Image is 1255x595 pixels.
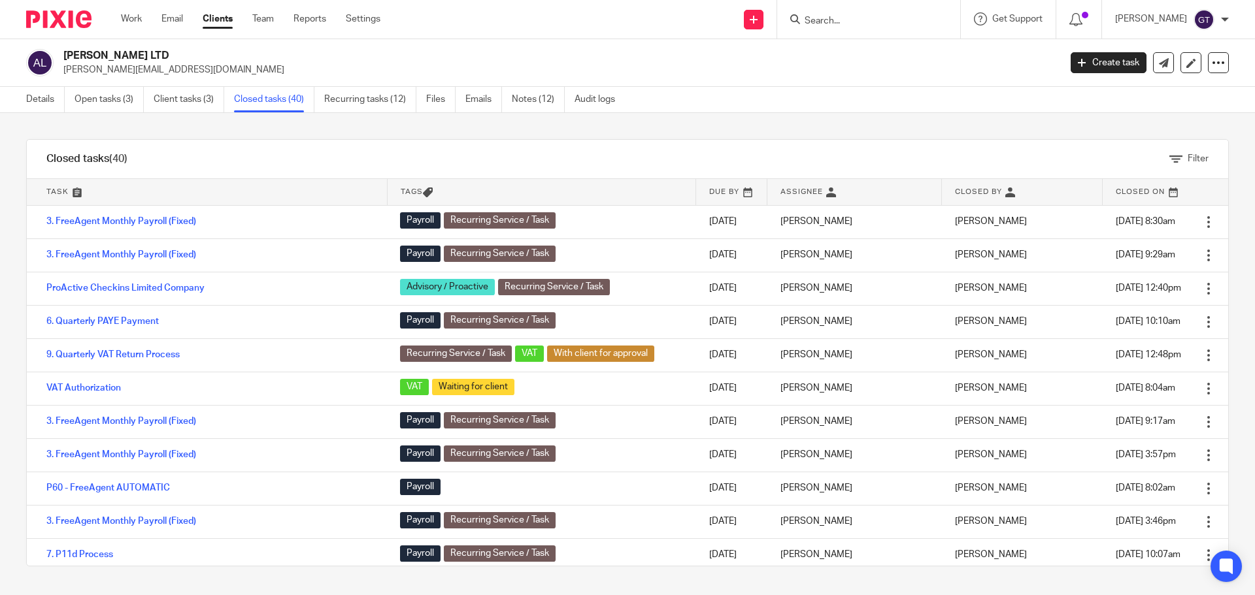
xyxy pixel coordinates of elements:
[955,383,1027,393] span: [PERSON_NAME]
[512,87,565,112] a: Notes (12)
[444,545,556,562] span: Recurring Service / Task
[400,479,441,495] span: Payroll
[1116,550,1180,559] span: [DATE] 10:07am
[1116,283,1181,293] span: [DATE] 12:40pm
[46,417,196,426] a: 3. FreeAgent Monthly Payroll (Fixed)
[1116,450,1176,459] span: [DATE] 3:57pm
[63,63,1051,76] p: [PERSON_NAME][EMAIL_ADDRESS][DOMAIN_NAME]
[955,550,1027,559] span: [PERSON_NAME]
[767,538,942,571] td: [PERSON_NAME]
[696,438,767,472] td: [DATE]
[26,49,54,76] img: svg%3E
[575,87,625,112] a: Audit logs
[696,405,767,438] td: [DATE]
[767,272,942,305] td: [PERSON_NAME]
[1194,9,1214,30] img: svg%3E
[955,417,1027,426] span: [PERSON_NAME]
[46,317,159,326] a: 6. Quarterly PAYE Payment
[400,379,429,395] span: VAT
[46,517,196,526] a: 3. FreeAgent Monthly Payroll (Fixed)
[26,87,65,112] a: Details
[400,212,441,229] span: Payroll
[767,238,942,272] td: [PERSON_NAME]
[346,12,380,25] a: Settings
[444,512,556,528] span: Recurring Service / Task
[767,205,942,238] td: [PERSON_NAME]
[515,346,544,362] span: VAT
[46,283,205,293] a: ProActive Checkins Limited Company
[400,312,441,329] span: Payroll
[696,505,767,538] td: [DATE]
[767,505,942,538] td: [PERSON_NAME]
[547,346,654,362] span: With client for approval
[293,12,326,25] a: Reports
[1116,483,1175,492] span: [DATE] 8:02am
[75,87,144,112] a: Open tasks (3)
[955,250,1027,259] span: [PERSON_NAME]
[498,279,610,295] span: Recurring Service / Task
[46,383,121,393] a: VAT Authorization
[400,445,441,462] span: Payroll
[46,350,180,359] a: 9. Quarterly VAT Return Process
[161,12,183,25] a: Email
[26,10,92,28] img: Pixie
[1115,12,1187,25] p: [PERSON_NAME]
[400,512,441,528] span: Payroll
[234,87,314,112] a: Closed tasks (40)
[400,279,495,295] span: Advisory / Proactive
[1116,417,1175,426] span: [DATE] 9:17am
[426,87,456,112] a: Files
[444,212,556,229] span: Recurring Service / Task
[696,238,767,272] td: [DATE]
[803,16,921,27] input: Search
[992,14,1043,24] span: Get Support
[696,472,767,505] td: [DATE]
[432,379,514,395] span: Waiting for client
[1116,350,1181,359] span: [DATE] 12:48pm
[767,305,942,338] td: [PERSON_NAME]
[1116,517,1176,526] span: [DATE] 3:46pm
[400,246,441,262] span: Payroll
[955,283,1027,293] span: [PERSON_NAME]
[63,49,854,63] h2: [PERSON_NAME] LTD
[1071,52,1146,73] a: Create task
[203,12,233,25] a: Clients
[696,338,767,372] td: [DATE]
[46,483,170,492] a: P60 - FreeAgent AUTOMATIC
[767,472,942,505] td: [PERSON_NAME]
[1188,154,1209,163] span: Filter
[444,246,556,262] span: Recurring Service / Task
[400,346,512,362] span: Recurring Service / Task
[955,317,1027,326] span: [PERSON_NAME]
[767,372,942,405] td: [PERSON_NAME]
[46,550,113,559] a: 7. P11d Process
[696,372,767,405] td: [DATE]
[444,412,556,428] span: Recurring Service / Task
[400,412,441,428] span: Payroll
[109,153,127,164] span: (40)
[444,445,556,462] span: Recurring Service / Task
[1116,250,1175,259] span: [DATE] 9:29am
[465,87,502,112] a: Emails
[696,272,767,305] td: [DATE]
[46,450,196,459] a: 3. FreeAgent Monthly Payroll (Fixed)
[444,312,556,329] span: Recurring Service / Task
[1116,217,1175,226] span: [DATE] 8:30am
[154,87,224,112] a: Client tasks (3)
[767,438,942,472] td: [PERSON_NAME]
[696,205,767,238] td: [DATE]
[252,12,274,25] a: Team
[955,217,1027,226] span: [PERSON_NAME]
[696,305,767,338] td: [DATE]
[1116,317,1180,326] span: [DATE] 10:10am
[387,179,695,205] th: Tags
[767,338,942,372] td: [PERSON_NAME]
[46,217,196,226] a: 3. FreeAgent Monthly Payroll (Fixed)
[955,483,1027,492] span: [PERSON_NAME]
[121,12,142,25] a: Work
[955,517,1027,526] span: [PERSON_NAME]
[1116,383,1175,393] span: [DATE] 8:04am
[767,405,942,438] td: [PERSON_NAME]
[955,350,1027,359] span: [PERSON_NAME]
[400,545,441,562] span: Payroll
